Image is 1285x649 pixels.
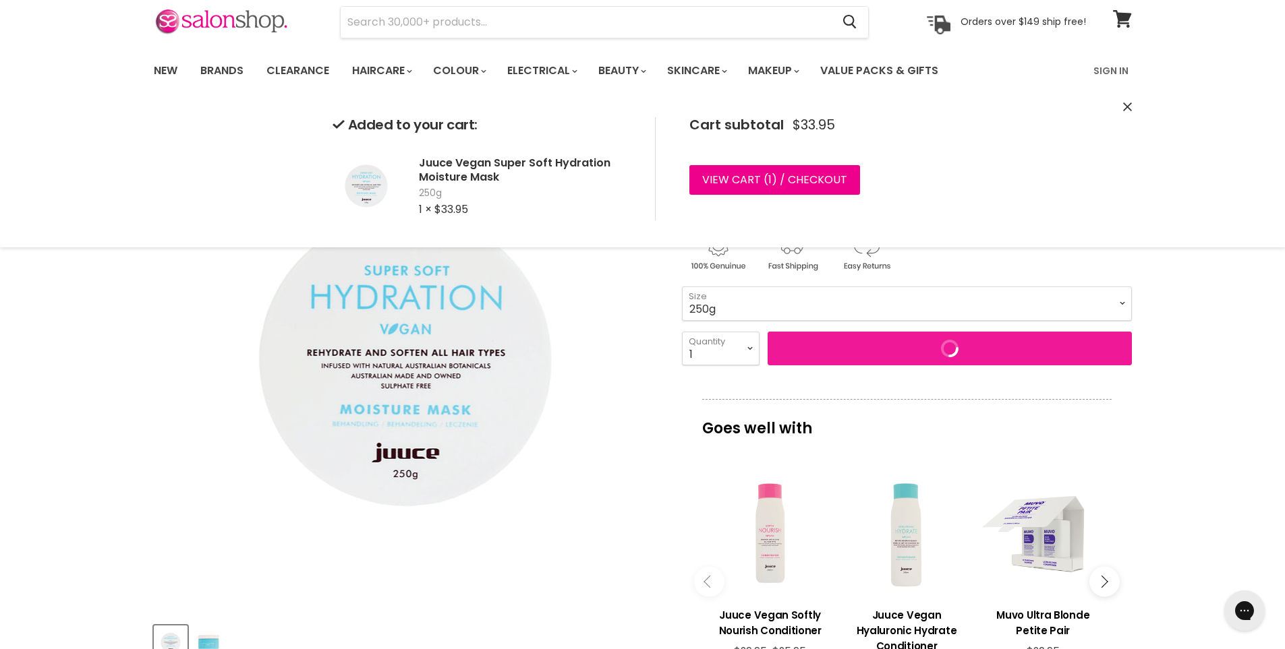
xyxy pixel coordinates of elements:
[333,152,400,220] img: Juuce Vegan Super Soft Hydration Moisture Mask
[709,607,832,638] h3: Juuce Vegan Softly Nourish Conditioner
[333,117,633,133] h2: Added to your cart:
[1085,57,1137,85] a: Sign In
[657,57,735,85] a: Skincare
[682,232,753,273] img: genuine.gif
[144,57,188,85] a: New
[588,57,654,85] a: Beauty
[689,115,784,134] span: Cart subtotal
[340,6,869,38] form: Product
[419,156,633,184] h2: Juuce Vegan Super Soft Hydration Moisture Mask
[1218,586,1272,636] iframe: Gorgias live chat messenger
[497,57,586,85] a: Electrical
[423,57,494,85] a: Colour
[738,57,807,85] a: Makeup
[342,57,420,85] a: Haircare
[830,232,902,273] img: returns.gif
[256,57,339,85] a: Clearance
[832,7,868,38] button: Search
[190,57,254,85] a: Brands
[682,332,760,365] select: Quantity
[1123,100,1132,115] button: Close
[341,7,832,38] input: Search
[137,51,1149,90] nav: Main
[144,51,1017,90] ul: Main menu
[419,187,633,200] span: 250g
[768,172,772,187] span: 1
[709,597,832,645] a: View product:Juuce Vegan Softly Nourish Conditioner
[702,399,1112,443] p: Goes well with
[961,16,1086,28] p: Orders over $149 ship free!
[689,165,860,195] a: View cart (1) / Checkout
[434,202,468,217] span: $33.95
[419,202,432,217] span: 1 ×
[793,117,835,133] span: $33.95
[756,232,828,273] img: shipping.gif
[810,57,948,85] a: Value Packs & Gifts
[981,597,1104,645] a: View product:Muvo Ultra Blonde Petite Pair
[981,607,1104,638] h3: Muvo Ultra Blonde Petite Pair
[154,109,658,613] div: Juuce Vegan Super Soft Hydration Moisture Mask image. Click or Scroll to Zoom.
